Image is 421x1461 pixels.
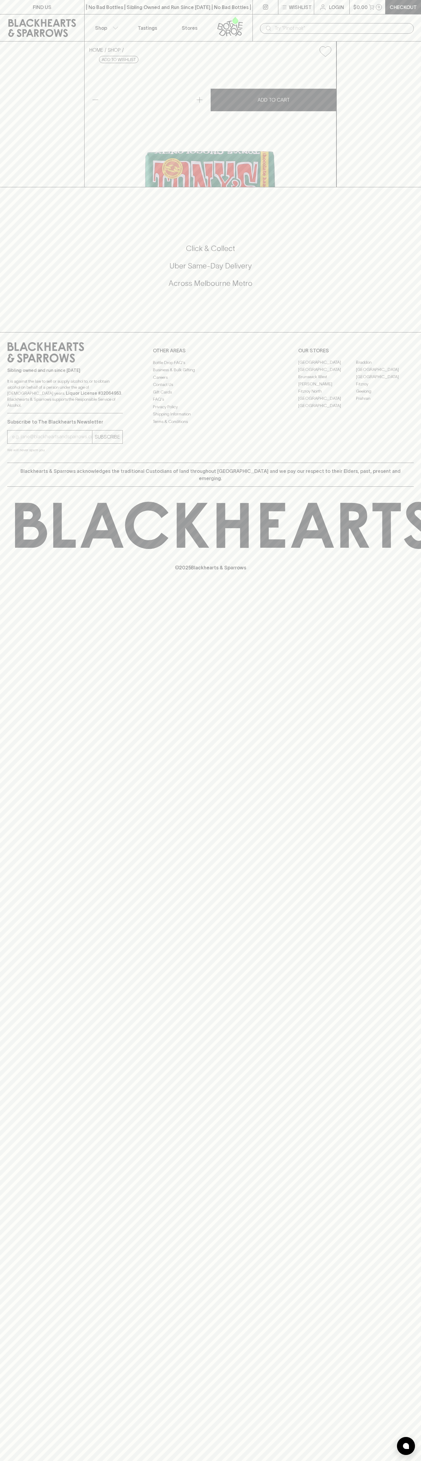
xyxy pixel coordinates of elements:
[298,359,356,366] a: [GEOGRAPHIC_DATA]
[153,411,268,418] a: Shipping Information
[289,4,312,11] p: Wishlist
[258,96,290,103] p: ADD TO CART
[7,219,414,320] div: Call to action block
[153,396,268,403] a: FAQ's
[390,4,417,11] p: Checkout
[356,388,414,395] a: Geelong
[153,403,268,410] a: Privacy Policy
[274,23,409,33] input: Try "Pinot noir"
[356,373,414,381] a: [GEOGRAPHIC_DATA]
[356,366,414,373] a: [GEOGRAPHIC_DATA]
[85,14,127,41] button: Shop
[108,47,121,53] a: SHOP
[378,5,380,9] p: 0
[95,24,107,32] p: Shop
[329,4,344,11] p: Login
[169,14,211,41] a: Stores
[298,366,356,373] a: [GEOGRAPHIC_DATA]
[7,278,414,288] h5: Across Melbourne Metro
[403,1443,409,1449] img: bubble-icon
[298,347,414,354] p: OUR STORES
[7,447,123,453] p: We will never spam you
[7,243,414,253] h5: Click & Collect
[7,418,123,425] p: Subscribe to The Blackhearts Newsletter
[298,402,356,409] a: [GEOGRAPHIC_DATA]
[66,391,121,396] strong: Liquor License #32064953
[7,378,123,408] p: It is against the law to sell or supply alcohol to, or to obtain alcohol on behalf of a person un...
[95,433,120,440] p: SUBSCRIBE
[353,4,368,11] p: $0.00
[153,381,268,388] a: Contact Us
[7,261,414,271] h5: Uber Same-Day Delivery
[7,367,123,373] p: Sibling owned and run since [DATE]
[153,418,268,425] a: Terms & Conditions
[153,359,268,366] a: Bottle Drop FAQ's
[182,24,197,32] p: Stores
[126,14,169,41] a: Tastings
[317,44,334,59] button: Add to wishlist
[356,359,414,366] a: Braddon
[298,381,356,388] a: [PERSON_NAME]
[356,381,414,388] a: Fitzroy
[12,432,92,442] input: e.g. jane@blackheartsandsparrows.com.au
[356,395,414,402] a: Prahran
[92,430,122,443] button: SUBSCRIBE
[298,373,356,381] a: Brunswick West
[12,467,409,482] p: Blackhearts & Sparrows acknowledges the traditional Custodians of land throughout [GEOGRAPHIC_DAT...
[33,4,51,11] p: FIND US
[99,56,138,63] button: Add to wishlist
[153,374,268,381] a: Careers
[138,24,157,32] p: Tastings
[153,347,268,354] p: OTHER AREAS
[211,89,336,111] button: ADD TO CART
[153,366,268,374] a: Business & Bulk Gifting
[298,395,356,402] a: [GEOGRAPHIC_DATA]
[298,388,356,395] a: Fitzroy North
[89,47,103,53] a: HOME
[85,62,336,187] img: 80123.png
[153,388,268,396] a: Gift Cards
